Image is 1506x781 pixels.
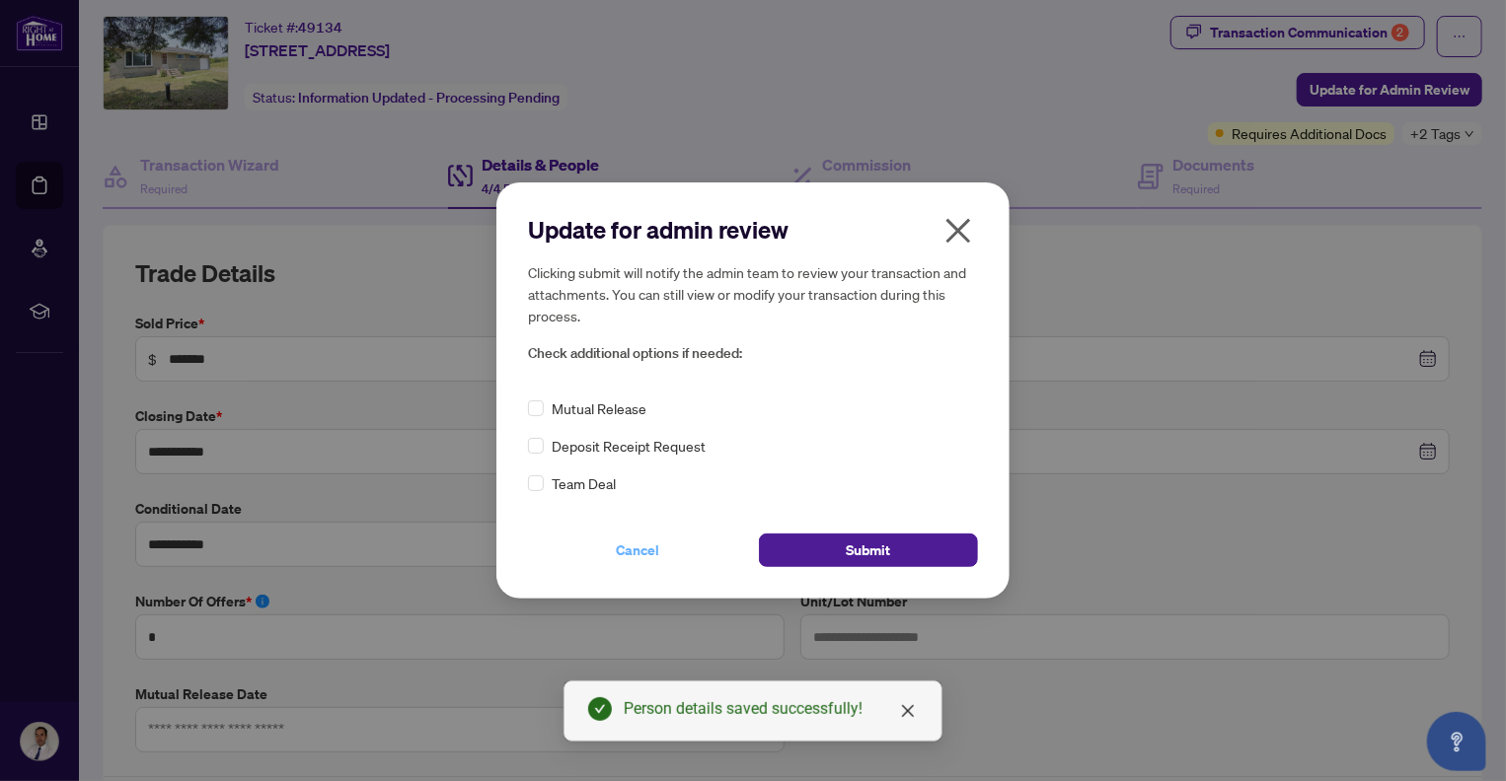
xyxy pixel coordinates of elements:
[528,261,978,326] h5: Clicking submit will notify the admin team to review your transaction and attachments. You can st...
[528,214,978,246] h2: Update for admin review
[588,697,612,721] span: check-circle
[897,700,919,722] a: Close
[528,533,747,567] button: Cancel
[528,342,978,365] span: Check additional options if needed:
[616,534,659,566] span: Cancel
[847,534,891,566] span: Submit
[1427,712,1486,771] button: Open asap
[624,697,918,721] div: Person details saved successfully!
[942,215,974,247] span: close
[900,703,916,719] span: close
[552,397,646,419] span: Mutual Release
[552,435,706,457] span: Deposit Receipt Request
[552,472,616,494] span: Team Deal
[759,533,978,567] button: Submit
